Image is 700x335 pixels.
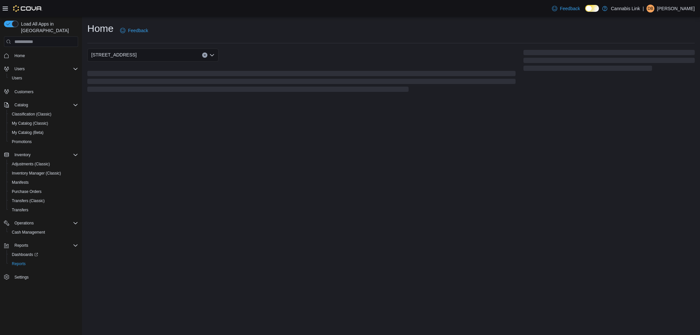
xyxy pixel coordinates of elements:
button: Manifests [7,178,81,187]
span: Feedback [128,27,148,34]
span: Feedback [560,5,580,12]
span: Customers [14,89,33,94]
span: Classification (Classic) [9,110,78,118]
span: Home [12,52,78,60]
span: Adjustments (Classic) [9,160,78,168]
button: Inventory Manager (Classic) [7,169,81,178]
button: Inventory [1,150,81,159]
span: Reports [14,243,28,248]
a: My Catalog (Classic) [9,119,51,127]
span: Transfers [9,206,78,214]
a: Transfers [9,206,31,214]
button: Catalog [12,101,31,109]
button: Adjustments (Classic) [7,159,81,169]
button: Customers [1,87,81,96]
span: Home [14,53,25,58]
span: Loading [523,51,695,72]
p: Cannabis Link [611,5,640,12]
span: Users [12,75,22,81]
span: Users [9,74,78,82]
span: Dashboards [9,251,78,259]
span: Classification (Classic) [12,112,52,117]
button: Transfers (Classic) [7,196,81,205]
a: Settings [12,273,31,281]
a: Transfers (Classic) [9,197,47,205]
div: David Barraclough [647,5,654,12]
button: Clear input [202,52,207,58]
p: | [643,5,644,12]
button: Transfers [7,205,81,215]
span: Dashboards [12,252,38,257]
button: Catalog [1,100,81,110]
span: Catalog [14,102,28,108]
a: Inventory Manager (Classic) [9,169,64,177]
a: Feedback [549,2,583,15]
span: Purchase Orders [12,189,42,194]
button: Reports [12,241,31,249]
span: Promotions [9,138,78,146]
span: DB [648,5,653,12]
span: Settings [12,273,78,281]
a: Reports [9,260,28,268]
button: Cash Management [7,228,81,237]
span: My Catalog (Beta) [9,129,78,136]
span: Inventory [12,151,78,159]
a: Adjustments (Classic) [9,160,53,168]
span: Adjustments (Classic) [12,161,50,167]
button: Reports [1,241,81,250]
a: Feedback [117,24,151,37]
span: Reports [12,261,26,266]
button: Operations [12,219,36,227]
a: Manifests [9,178,31,186]
nav: Complex example [4,48,78,299]
span: Users [14,66,25,72]
a: My Catalog (Beta) [9,129,46,136]
span: Manifests [9,178,78,186]
span: Load All Apps in [GEOGRAPHIC_DATA] [18,21,78,34]
a: Dashboards [7,250,81,259]
button: My Catalog (Classic) [7,119,81,128]
h1: Home [87,22,114,35]
p: [PERSON_NAME] [657,5,695,12]
button: Operations [1,219,81,228]
span: Promotions [12,139,32,144]
button: Home [1,51,81,60]
span: Catalog [12,101,78,109]
span: Operations [14,220,34,226]
a: Users [9,74,25,82]
button: Classification (Classic) [7,110,81,119]
a: Cash Management [9,228,48,236]
span: Purchase Orders [9,188,78,196]
span: My Catalog (Classic) [12,121,48,126]
button: Inventory [12,151,33,159]
span: Inventory [14,152,31,157]
button: Users [12,65,27,73]
span: Operations [12,219,78,227]
input: Dark Mode [585,5,599,12]
button: Purchase Orders [7,187,81,196]
span: My Catalog (Beta) [12,130,44,135]
a: Dashboards [9,251,41,259]
button: Settings [1,272,81,282]
span: Reports [12,241,78,249]
span: Inventory Manager (Classic) [9,169,78,177]
span: Cash Management [9,228,78,236]
span: Transfers (Classic) [12,198,45,203]
span: Inventory Manager (Classic) [12,171,61,176]
span: Users [12,65,78,73]
span: [STREET_ADDRESS] [91,51,137,59]
button: My Catalog (Beta) [7,128,81,137]
button: Promotions [7,137,81,146]
img: Cova [13,5,42,12]
button: Reports [7,259,81,268]
span: Settings [14,275,29,280]
a: Classification (Classic) [9,110,54,118]
span: Manifests [12,180,29,185]
button: Users [7,73,81,83]
a: Purchase Orders [9,188,44,196]
a: Customers [12,88,36,96]
button: Users [1,64,81,73]
span: Transfers [12,207,28,213]
span: Cash Management [12,230,45,235]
